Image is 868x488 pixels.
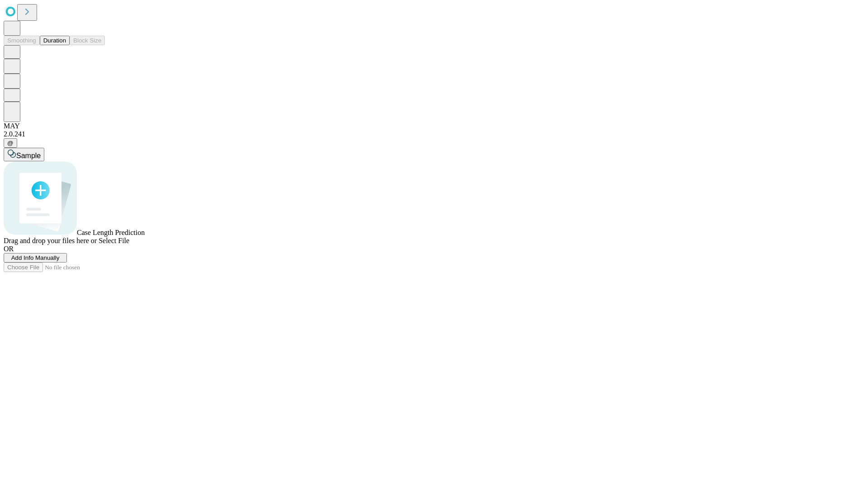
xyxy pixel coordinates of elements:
[40,36,70,45] button: Duration
[16,152,41,160] span: Sample
[4,148,44,161] button: Sample
[99,237,129,244] span: Select File
[11,254,60,261] span: Add Info Manually
[4,138,17,148] button: @
[4,245,14,253] span: OR
[70,36,105,45] button: Block Size
[4,36,40,45] button: Smoothing
[4,122,864,130] div: MAY
[4,237,97,244] span: Drag and drop your files here or
[4,130,864,138] div: 2.0.241
[77,229,145,236] span: Case Length Prediction
[4,253,67,263] button: Add Info Manually
[7,140,14,146] span: @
